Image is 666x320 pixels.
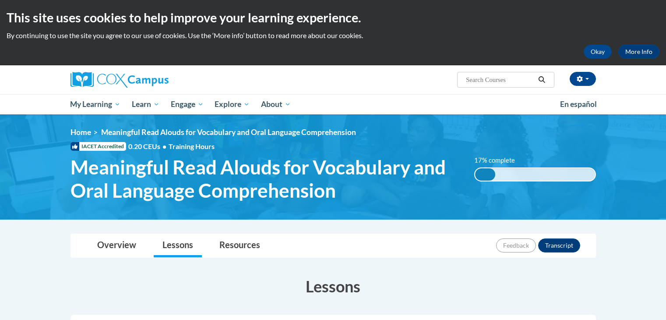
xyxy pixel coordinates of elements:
div: Main menu [57,94,609,114]
a: Engage [165,94,209,114]
a: En español [554,95,603,114]
span: Meaningful Read Alouds for Vocabulary and Oral Language Comprehension [70,156,462,202]
a: Learn [126,94,165,114]
span: 0.20 CEUs [128,142,169,151]
p: By continuing to use the site you agree to our use of cookies. Use the ‘More info’ button to read... [7,31,659,40]
button: Search [535,75,548,85]
span: Engage [171,99,204,110]
div: 17% complete [475,168,495,181]
a: Resources [211,234,269,257]
button: Okay [584,45,612,59]
a: About [255,94,296,114]
span: Training Hours [169,142,215,150]
input: Search Courses [465,75,535,85]
a: Lessons [154,234,202,257]
a: Cox Campus [70,72,237,88]
span: • [162,142,166,150]
span: Learn [132,99,159,110]
a: Home [70,128,91,137]
span: IACET Accredited [70,142,126,151]
span: Meaningful Read Alouds for Vocabulary and Oral Language Comprehension [101,128,356,137]
h3: Lessons [70,275,596,297]
span: En español [560,100,597,109]
span: My Learning [70,99,120,110]
label: 17% complete [474,156,525,165]
a: My Learning [65,94,127,114]
img: Cox Campus [70,72,169,88]
span: About [261,99,291,110]
a: Explore [209,94,255,114]
button: Feedback [496,238,536,252]
a: More Info [618,45,659,59]
span: Explore [215,99,250,110]
h2: This site uses cookies to help improve your learning experience. [7,9,659,26]
button: Transcript [538,238,580,252]
button: Account Settings [570,72,596,86]
a: Overview [88,234,145,257]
